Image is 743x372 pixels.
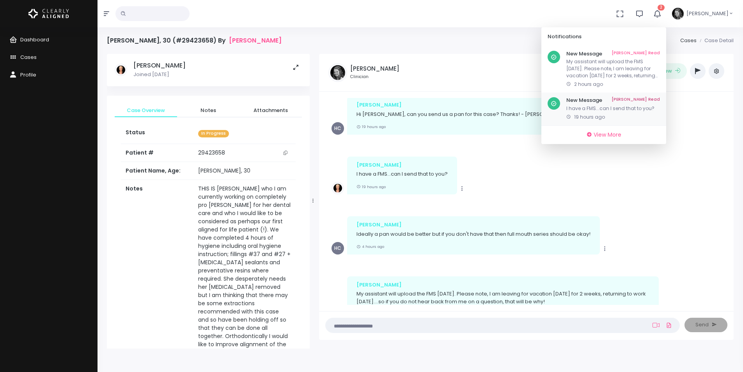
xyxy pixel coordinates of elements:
p: Hi [PERSON_NAME], can you send us a pan for this case? Thanks! - [PERSON_NAME] [356,110,567,118]
span: HC [332,242,344,255]
a: New Message[PERSON_NAME] ReadMy assistant will upload the FMS [DATE]. Please note, I am leaving f... [541,46,666,93]
td: [PERSON_NAME], 30 [193,162,295,180]
th: Patient # [121,144,193,162]
div: [PERSON_NAME] [356,221,590,229]
div: [PERSON_NAME] [356,281,649,289]
small: 19 hours ago [356,184,386,189]
img: Logo Horizontal [28,5,69,22]
span: 2 hours ago [574,81,603,87]
span: 2 [658,5,665,11]
span: Case Overview [121,107,171,114]
p: Joined [DATE] [133,71,186,78]
p: I have a FMS...can I send that to you? [566,105,660,112]
span: Dashboard [20,36,49,43]
p: My assistant will upload the FMS [DATE]. Please note, I am leaving for vacation [DATE] for 2 week... [566,58,660,79]
h5: [PERSON_NAME] [350,65,399,72]
small: 4 hours ago [356,244,384,249]
span: 19 hours ago [574,114,605,120]
td: 29423658 [193,144,295,162]
a: Add Files [664,318,674,332]
a: [PERSON_NAME] Read [612,51,660,57]
small: 19 hours ago [356,124,386,129]
li: Case Detail [697,37,734,44]
h6: New Message [566,97,660,103]
a: New Message[PERSON_NAME] ReadI have a FMS...can I send that to you?19 hours ago [541,93,666,125]
p: Ideally a pan would be better but if you don't have that then full mouth series should be okay! [356,230,590,238]
div: scrollable content [107,54,310,349]
span: HC [332,122,344,135]
a: [PERSON_NAME] [229,37,282,44]
a: Cases [680,37,697,44]
span: Attachments [246,107,296,114]
h5: [PERSON_NAME] [133,62,186,69]
a: View More [544,129,663,141]
div: 2 [541,27,666,144]
a: Add Loom Video [651,322,661,328]
span: In Progress [198,130,229,137]
span: Notes [183,107,233,114]
h6: Notifications [548,34,651,40]
p: My assistant will upload the FMS [DATE]. Please note, I am leaving for vacation [DATE] for 2 week... [356,290,649,305]
div: [PERSON_NAME] [356,101,567,109]
th: Patient Name, Age: [121,162,193,180]
small: Clinician [350,74,399,80]
a: [PERSON_NAME] Read [612,97,660,103]
span: Cases [20,53,37,61]
span: Profile [20,71,36,78]
div: scrollable content [541,46,666,125]
div: [PERSON_NAME] [356,161,448,169]
th: Status [121,124,193,144]
span: [PERSON_NAME] [686,10,729,18]
p: I have a FMS...can I send that to you? [356,170,448,178]
h6: New Message [566,51,660,57]
img: Header Avatar [671,7,685,21]
span: View More [594,131,621,139]
h4: [PERSON_NAME], 30 (#29423658) By [107,37,282,44]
